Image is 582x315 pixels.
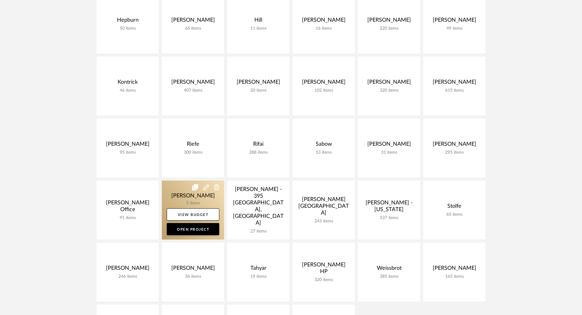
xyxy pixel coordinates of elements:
div: 320 items [363,88,415,93]
div: 615 items [428,88,481,93]
div: 65 items [428,212,481,217]
div: [PERSON_NAME] [363,79,415,88]
div: Rifai [232,141,285,150]
div: 46 items [101,88,154,93]
div: Hepburn [101,17,154,26]
div: Tahyar [232,265,285,274]
div: [PERSON_NAME] [363,17,415,26]
div: 19 items [232,274,285,279]
div: [PERSON_NAME] [428,265,481,274]
div: 288 items [232,150,285,155]
div: [PERSON_NAME] [167,79,219,88]
div: [PERSON_NAME] [297,79,350,88]
div: Weissbrot [363,265,415,274]
div: 11 items [232,26,285,31]
div: [PERSON_NAME] [101,265,154,274]
div: Riefe [167,141,219,150]
div: [PERSON_NAME] [167,17,219,26]
div: 243 items [297,219,350,224]
div: 91 items [101,215,154,221]
div: Kontrick [101,79,154,88]
div: 27 items [232,229,285,234]
div: 50 items [101,26,154,31]
div: [PERSON_NAME] Office [101,200,154,215]
div: Hill [232,17,285,26]
div: [PERSON_NAME] [428,79,481,88]
div: 246 items [101,274,154,279]
div: [PERSON_NAME] - [US_STATE] [363,200,415,215]
div: 320 items [297,277,350,283]
div: [PERSON_NAME] - 395 [GEOGRAPHIC_DATA], [GEOGRAPHIC_DATA] [232,186,285,229]
div: 16 items [297,26,350,31]
div: 165 items [428,274,481,279]
div: [PERSON_NAME] [428,141,481,150]
div: [PERSON_NAME] [428,17,481,26]
div: 300 items [167,150,219,155]
div: [PERSON_NAME] [297,17,350,26]
div: 65 items [167,26,219,31]
div: 31 items [363,150,415,155]
div: Stolfe [428,203,481,212]
div: Sabow [297,141,350,150]
div: [PERSON_NAME] HP [297,262,350,277]
div: 407 items [167,88,219,93]
div: 49 items [428,26,481,31]
div: [PERSON_NAME][GEOGRAPHIC_DATA] [297,196,350,219]
div: 36 items [167,274,219,279]
div: [PERSON_NAME] [363,141,415,150]
div: 295 items [428,150,481,155]
div: 20 items [232,88,285,93]
div: [PERSON_NAME] [167,265,219,274]
a: Open Project [167,223,219,235]
div: 537 items [363,215,415,221]
div: [PERSON_NAME] [101,141,154,150]
div: [PERSON_NAME] [232,79,285,88]
div: 95 items [101,150,154,155]
div: 102 items [297,88,350,93]
div: 53 items [297,150,350,155]
div: 220 items [363,26,415,31]
a: View Budget [167,208,219,221]
div: 385 items [363,274,415,279]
